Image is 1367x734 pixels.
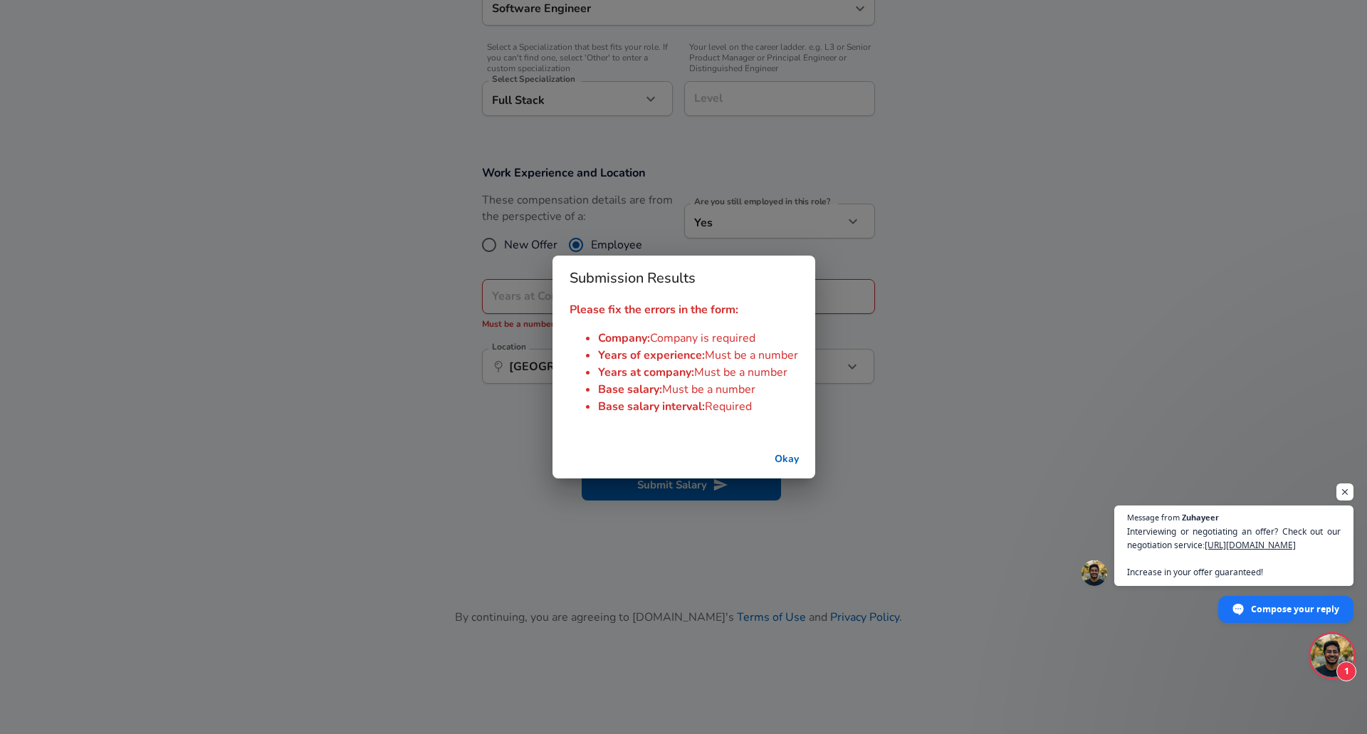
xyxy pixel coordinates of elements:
span: Must be a number [705,347,798,363]
span: Years at company : [598,365,694,380]
strong: Please fix the errors in the form: [570,302,738,318]
span: Required [705,399,752,414]
button: successful-submission-button [764,446,810,473]
span: Compose your reply [1251,597,1339,622]
span: Years of experience : [598,347,705,363]
span: Must be a number [694,365,787,380]
span: Must be a number [662,382,755,397]
span: Company : [598,330,650,346]
span: Message from [1127,513,1180,521]
span: Interviewing or negotiating an offer? Check out our negotiation service: Increase in your offer g... [1127,525,1341,579]
div: Open chat [1311,634,1353,677]
span: Base salary : [598,382,662,397]
span: Base salary interval : [598,399,705,414]
span: Company is required [650,330,755,346]
span: 1 [1336,661,1356,681]
span: Zuhayeer [1182,513,1219,521]
h2: Submission Results [552,256,815,301]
